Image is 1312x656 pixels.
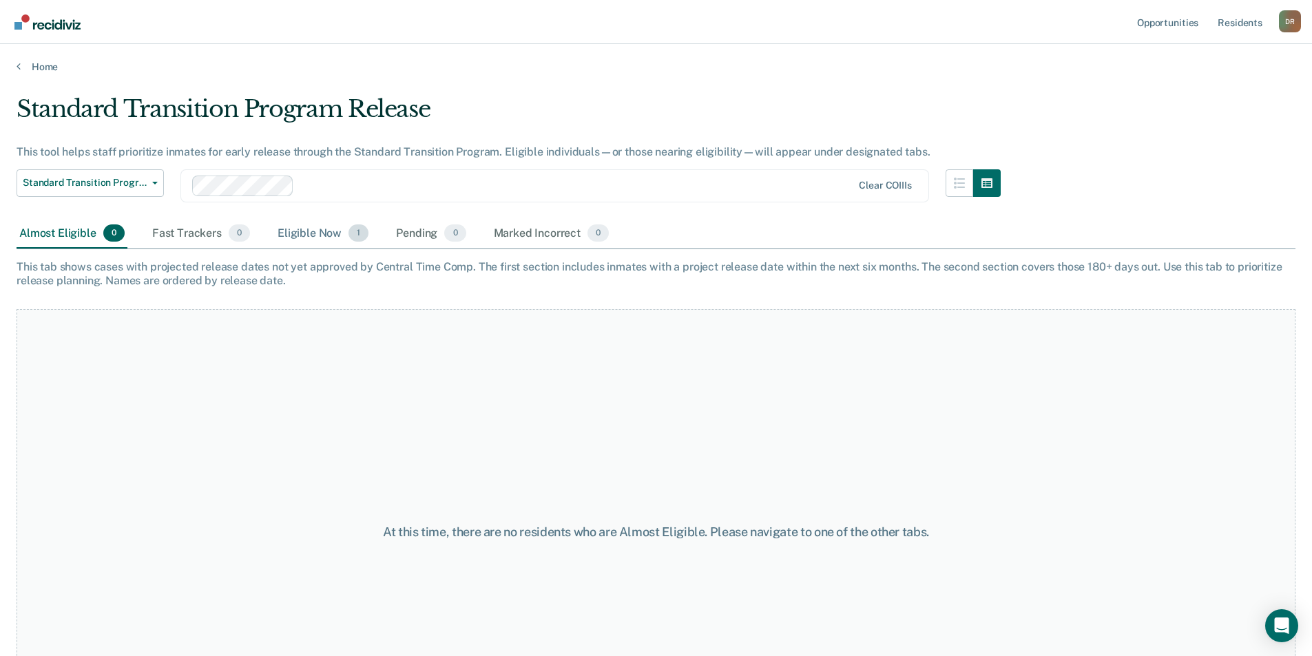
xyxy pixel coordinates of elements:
[23,177,147,189] span: Standard Transition Program Release
[1279,10,1301,32] div: D R
[348,224,368,242] span: 1
[859,180,911,191] div: Clear COIIIs
[17,61,1295,73] a: Home
[229,224,250,242] span: 0
[444,224,466,242] span: 0
[17,169,164,197] button: Standard Transition Program Release
[587,224,609,242] span: 0
[103,224,125,242] span: 0
[393,219,468,249] div: Pending0
[337,525,976,540] div: At this time, there are no residents who are Almost Eligible. Please navigate to one of the other...
[275,219,371,249] div: Eligible Now1
[149,219,253,249] div: Fast Trackers0
[491,219,612,249] div: Marked Incorrect0
[17,95,1001,134] div: Standard Transition Program Release
[1265,609,1298,642] div: Open Intercom Messenger
[17,260,1295,286] div: This tab shows cases with projected release dates not yet approved by Central Time Comp. The firs...
[17,145,1001,158] div: This tool helps staff prioritize inmates for early release through the Standard Transition Progra...
[1279,10,1301,32] button: Profile dropdown button
[14,14,81,30] img: Recidiviz
[17,219,127,249] div: Almost Eligible0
